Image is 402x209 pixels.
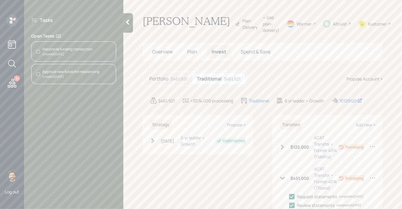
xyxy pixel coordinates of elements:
[197,76,221,82] h5: Traditional
[280,120,302,130] h6: Transfers
[190,98,233,104] div: +$574,000 processing
[42,47,93,52] div: Reconcile funding transaction
[345,144,363,150] div: Processing
[314,135,338,160] div: ACAT Transfer • Former 401k (Fidelity)
[346,76,383,82] div: Propose Account +
[6,170,18,182] img: eric-schwartz-headshot.png
[356,122,376,128] div: Add new +
[224,76,240,82] div: $461,921
[263,14,279,33] div: • (old plan-delivery)
[345,176,363,181] div: Processing
[31,33,116,39] label: Open Tasks ( 2 )
[42,69,99,74] div: Approve new funds for rebalancing
[143,14,230,33] h1: [PERSON_NAME]
[290,176,309,181] h6: $451,000
[42,74,99,79] div: Created [DATE]
[158,98,175,104] div: $461,921
[161,138,174,144] div: [DATE]
[241,48,271,55] span: Spend & Save
[5,189,19,195] div: Log out
[212,48,226,55] span: Invest
[181,135,215,147] div: 6 yr ladder • Growth
[368,21,387,27] div: Kustomer
[333,21,347,27] div: Altruist
[249,98,269,104] div: Traditional
[297,193,337,200] div: Request statements
[187,48,197,55] span: Plan
[40,17,53,23] label: Tasks
[150,120,172,130] h6: Strategy
[297,21,312,27] div: Warmer
[285,98,324,104] div: 6 yr ladder • Growth
[152,48,173,55] span: Overview
[149,76,168,82] h5: Portfolio
[339,98,362,104] div: 10129120
[314,166,338,191] div: ACAT Transfer • Former 401k (TRowe)
[223,138,245,144] div: Implemented
[297,202,335,208] div: Review statements
[339,194,363,199] div: completed [DATE]
[290,145,309,150] h6: $123,000
[336,203,361,207] div: completed [DATE]
[243,18,260,30] div: Plan Delivery
[14,75,20,81] div: 5
[42,52,93,56] div: Created [DATE]
[171,76,187,82] div: $461,921
[227,122,246,128] div: Propose +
